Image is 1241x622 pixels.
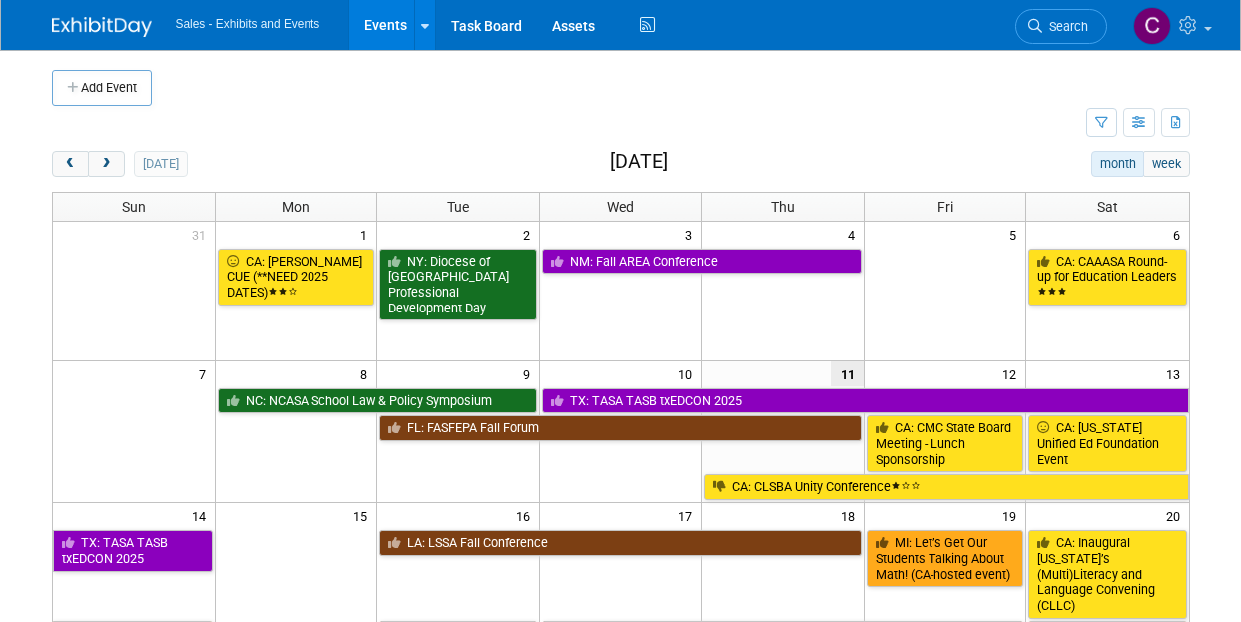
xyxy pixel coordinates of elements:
[1042,19,1088,34] span: Search
[190,222,215,247] span: 31
[542,249,862,275] a: NM: Fall AREA Conference
[676,361,701,386] span: 10
[1164,361,1189,386] span: 13
[831,361,864,386] span: 11
[1171,222,1189,247] span: 6
[358,222,376,247] span: 1
[197,361,215,386] span: 7
[88,151,125,177] button: next
[134,151,187,177] button: [DATE]
[1164,503,1189,528] span: 20
[521,222,539,247] span: 2
[176,17,320,31] span: Sales - Exhibits and Events
[683,222,701,247] span: 3
[358,361,376,386] span: 8
[1133,7,1171,45] img: Christine Lurz
[610,151,668,173] h2: [DATE]
[867,530,1024,587] a: MI: Let’s Get Our Students Talking About Math! (CA-hosted event)
[1015,9,1107,44] a: Search
[846,222,864,247] span: 4
[937,199,953,215] span: Fri
[282,199,310,215] span: Mon
[676,503,701,528] span: 17
[771,199,795,215] span: Thu
[1097,199,1118,215] span: Sat
[379,415,862,441] a: FL: FASFEPA Fall Forum
[607,199,634,215] span: Wed
[839,503,864,528] span: 18
[52,70,152,106] button: Add Event
[521,361,539,386] span: 9
[379,530,862,556] a: LA: LSSA Fall Conference
[704,474,1188,500] a: CA: CLSBA Unity Conference
[1143,151,1189,177] button: week
[190,503,215,528] span: 14
[1000,503,1025,528] span: 19
[351,503,376,528] span: 15
[1000,361,1025,386] span: 12
[218,249,375,306] a: CA: [PERSON_NAME] CUE (**NEED 2025 DATES)
[218,388,537,414] a: NC: NCASA School Law & Policy Symposium
[53,530,213,571] a: TX: TASA TASB txEDCON 2025
[514,503,539,528] span: 16
[1028,249,1186,306] a: CA: CAAASA Round-up for Education Leaders
[122,199,146,215] span: Sun
[447,199,469,215] span: Tue
[52,151,89,177] button: prev
[1028,530,1186,619] a: CA: Inaugural [US_STATE]’s (Multi)Literacy and Language Convening (CLLC)
[542,388,1189,414] a: TX: TASA TASB txEDCON 2025
[1007,222,1025,247] span: 5
[1028,415,1186,472] a: CA: [US_STATE] Unified Ed Foundation Event
[52,17,152,37] img: ExhibitDay
[379,249,537,321] a: NY: Diocese of [GEOGRAPHIC_DATA] Professional Development Day
[1091,151,1144,177] button: month
[867,415,1024,472] a: CA: CMC State Board Meeting - Lunch Sponsorship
